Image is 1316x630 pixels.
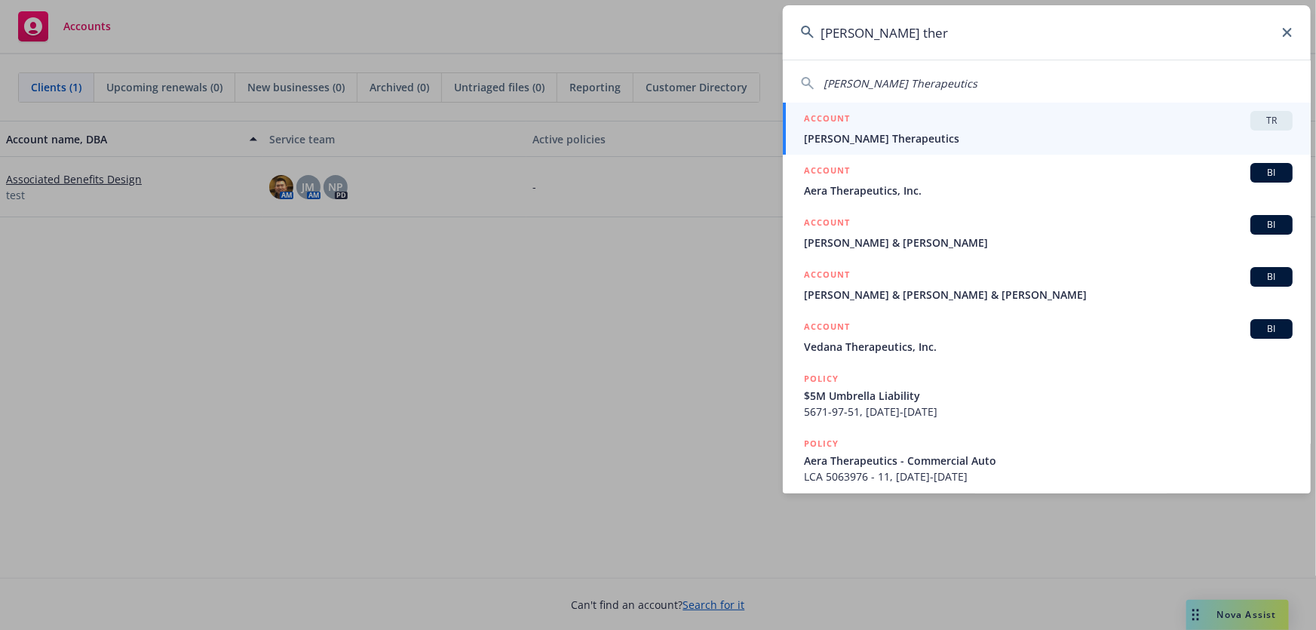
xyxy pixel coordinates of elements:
[783,363,1311,428] a: POLICY$5M Umbrella Liability5671-97-51, [DATE]-[DATE]
[804,183,1293,198] span: Aera Therapeutics, Inc.
[783,259,1311,311] a: ACCOUNTBI[PERSON_NAME] & [PERSON_NAME] & [PERSON_NAME]
[804,319,850,337] h5: ACCOUNT
[1256,218,1287,232] span: BI
[804,388,1293,404] span: $5M Umbrella Liability
[804,215,850,233] h5: ACCOUNT
[804,339,1293,355] span: Vedana Therapeutics, Inc.
[1256,322,1287,336] span: BI
[804,469,1293,484] span: LCA 5063976 - 11, [DATE]-[DATE]
[804,453,1293,469] span: Aera Therapeutics - Commercial Auto
[783,428,1311,493] a: POLICYAera Therapeutics - Commercial AutoLCA 5063976 - 11, [DATE]-[DATE]
[804,111,850,129] h5: ACCOUNT
[804,235,1293,250] span: [PERSON_NAME] & [PERSON_NAME]
[804,287,1293,303] span: [PERSON_NAME] & [PERSON_NAME] & [PERSON_NAME]
[783,5,1311,60] input: Search...
[804,267,850,285] h5: ACCOUNT
[804,404,1293,419] span: 5671-97-51, [DATE]-[DATE]
[1256,114,1287,128] span: TR
[783,155,1311,207] a: ACCOUNTBIAera Therapeutics, Inc.
[783,207,1311,259] a: ACCOUNTBI[PERSON_NAME] & [PERSON_NAME]
[804,131,1293,146] span: [PERSON_NAME] Therapeutics
[804,436,839,451] h5: POLICY
[783,311,1311,363] a: ACCOUNTBIVedana Therapeutics, Inc.
[1256,270,1287,284] span: BI
[783,103,1311,155] a: ACCOUNTTR[PERSON_NAME] Therapeutics
[804,163,850,181] h5: ACCOUNT
[804,371,839,386] h5: POLICY
[824,76,977,91] span: [PERSON_NAME] Therapeutics
[1256,166,1287,180] span: BI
